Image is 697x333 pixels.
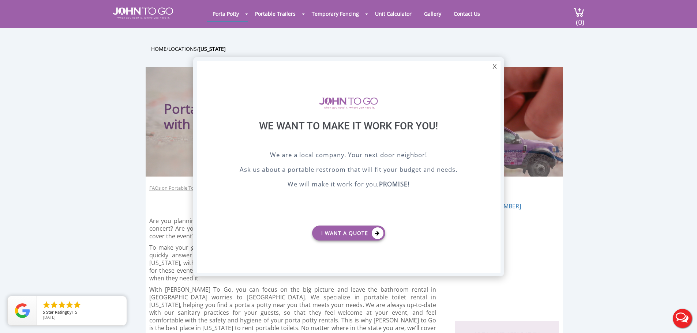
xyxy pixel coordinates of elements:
div: X [489,61,500,73]
img: logo of viptogo [319,97,378,109]
button: Live Chat [668,304,697,333]
p: We will make it work for you, [215,179,482,190]
li:  [65,300,74,309]
li:  [73,300,82,309]
li:  [50,300,59,309]
span: [DATE] [43,314,56,320]
li:  [57,300,66,309]
b: PROMISE! [379,180,409,188]
a: I want a Quote [312,226,385,241]
li:  [42,300,51,309]
span: by [43,310,121,315]
img: Review Rating [15,303,30,318]
span: T S [72,309,77,315]
span: 5 [43,309,45,315]
span: Star Rating [46,309,67,315]
p: We are a local company. Your next door neighbor! [215,150,482,161]
p: Ask us about a portable restroom that will fit your budget and needs. [215,165,482,176]
div: We want to make it work for you! [215,120,482,150]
